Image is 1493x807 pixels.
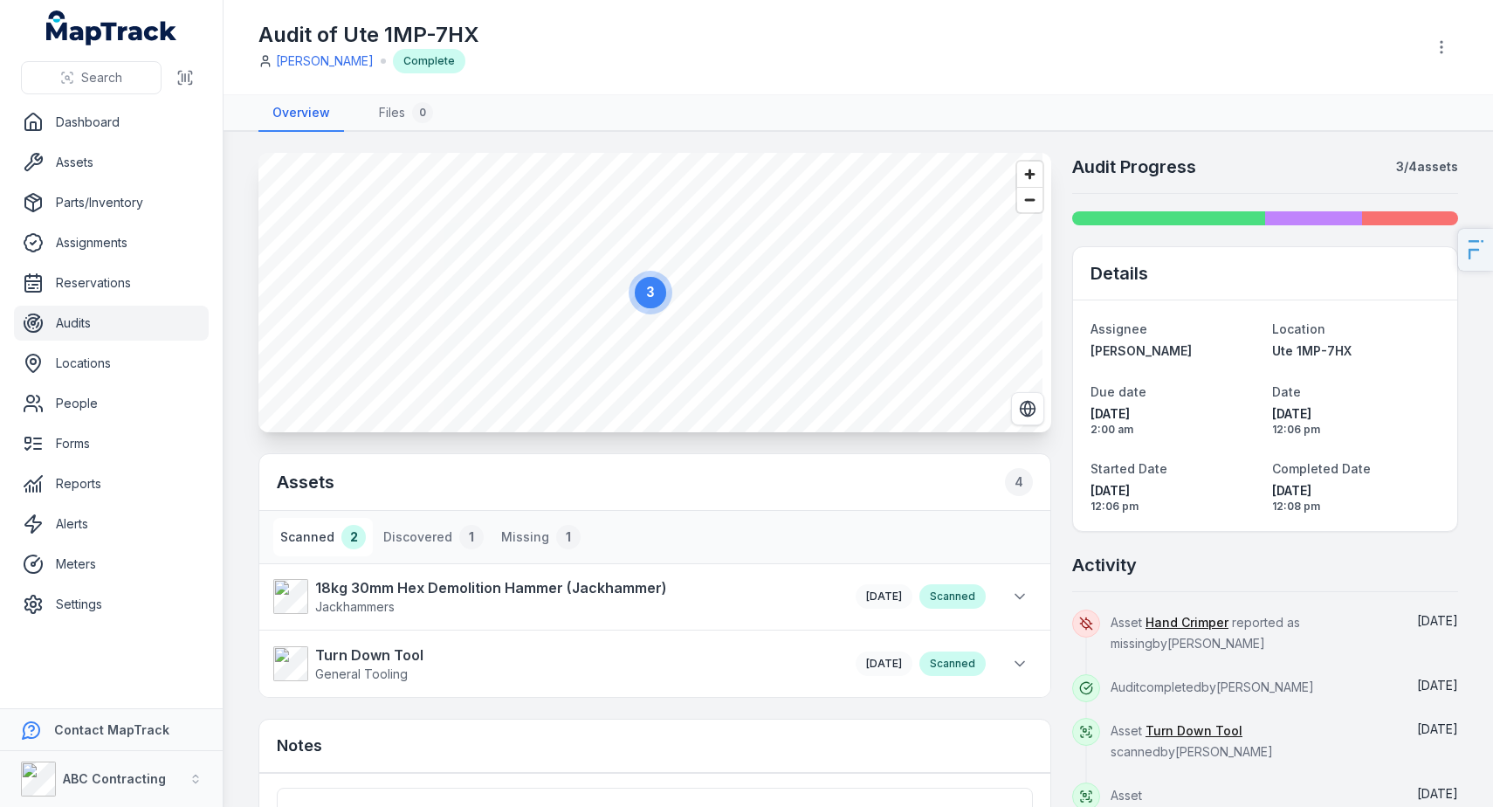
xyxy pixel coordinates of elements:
time: 19/09/2025, 12:07:11 pm [866,590,902,603]
button: Switch to Satellite View [1011,392,1044,425]
a: MapTrack [46,10,177,45]
a: Assets [14,145,209,180]
span: Ute 1MP-7HX [1272,343,1352,358]
span: General Tooling [315,666,408,681]
span: [DATE] [1417,613,1458,628]
span: Started Date [1091,461,1167,476]
strong: 18kg 30mm Hex Demolition Hammer (Jackhammer) [315,577,667,598]
a: Assignments [14,225,209,260]
time: 19/09/2025, 12:06:59 pm [1091,482,1258,514]
span: Assignee [1091,321,1147,336]
h2: Audit Progress [1072,155,1196,179]
div: 2 [341,525,366,549]
time: 19/09/2025, 12:08:13 pm [1272,482,1440,514]
a: Turn Down Tool [1146,722,1242,740]
time: 19/09/2025, 12:08:13 pm [1417,678,1458,693]
strong: 3 / 4 assets [1396,158,1458,176]
time: 19/09/2025, 12:07:12 pm [866,657,902,670]
a: Forms [14,426,209,461]
span: [DATE] [866,590,902,603]
strong: Turn Down Tool [315,645,423,666]
div: 1 [459,525,484,549]
span: Audit completed by [PERSON_NAME] [1111,679,1314,694]
span: Jackhammers [315,599,395,614]
h3: Notes [277,734,322,758]
text: 3 [647,285,655,300]
button: Zoom out [1017,187,1042,212]
a: Settings [14,587,209,622]
time: 30/09/2025, 2:00:00 am [1091,405,1258,437]
a: [PERSON_NAME] [1091,342,1258,360]
span: Location [1272,321,1325,336]
div: Complete [393,49,465,73]
span: [DATE] [1272,482,1440,500]
strong: ABC Contracting [63,771,166,786]
a: Hand Crimper [1146,614,1228,631]
time: 19/09/2025, 12:08:13 pm [1417,613,1458,628]
span: Asset scanned by [PERSON_NAME] [1111,723,1273,759]
button: Zoom in [1017,162,1042,187]
span: [DATE] [1417,786,1458,801]
button: Missing1 [494,518,588,556]
span: [DATE] [866,657,902,670]
a: Ute 1MP-7HX [1272,342,1440,360]
a: Locations [14,346,209,381]
a: Files0 [365,95,447,132]
a: Turn Down ToolGeneral Tooling [273,645,838,683]
a: Parts/Inventory [14,185,209,220]
strong: Contact MapTrack [54,722,169,737]
h2: Activity [1072,553,1137,577]
h2: Details [1091,261,1148,286]
button: Discovered1 [376,518,491,556]
canvas: Map [258,153,1042,432]
a: People [14,386,209,421]
span: 12:06 pm [1272,423,1440,437]
span: Completed Date [1272,461,1371,476]
h2: Assets [277,468,1033,496]
span: 12:08 pm [1272,500,1440,514]
a: 18kg 30mm Hex Demolition Hammer (Jackhammer)Jackhammers [273,577,838,616]
a: Audits [14,306,209,341]
h1: Audit of Ute 1MP-7HX [258,21,479,49]
div: 4 [1005,468,1033,496]
a: Meters [14,547,209,582]
a: Dashboard [14,105,209,140]
div: Scanned [919,584,986,609]
span: [DATE] [1417,721,1458,736]
a: Reservations [14,266,209,300]
button: Scanned2 [273,518,373,556]
div: 1 [556,525,581,549]
a: Reports [14,466,209,501]
span: Search [81,69,122,86]
span: 12:06 pm [1091,500,1258,514]
span: [DATE] [1272,405,1440,423]
span: [DATE] [1091,482,1258,500]
time: 19/09/2025, 12:07:11 pm [1417,721,1458,736]
div: Scanned [919,652,986,676]
time: 19/09/2025, 12:06:34 pm [1272,405,1440,437]
span: [DATE] [1091,405,1258,423]
div: 0 [412,102,433,123]
span: [DATE] [1417,678,1458,693]
span: Date [1272,384,1301,399]
span: Due date [1091,384,1146,399]
span: Asset reported as missing by [PERSON_NAME] [1111,615,1300,651]
time: 19/09/2025, 12:07:09 pm [1417,786,1458,801]
span: 2:00 am [1091,423,1258,437]
a: Alerts [14,507,209,541]
a: Overview [258,95,344,132]
a: [PERSON_NAME] [276,52,374,70]
button: Search [21,61,162,94]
